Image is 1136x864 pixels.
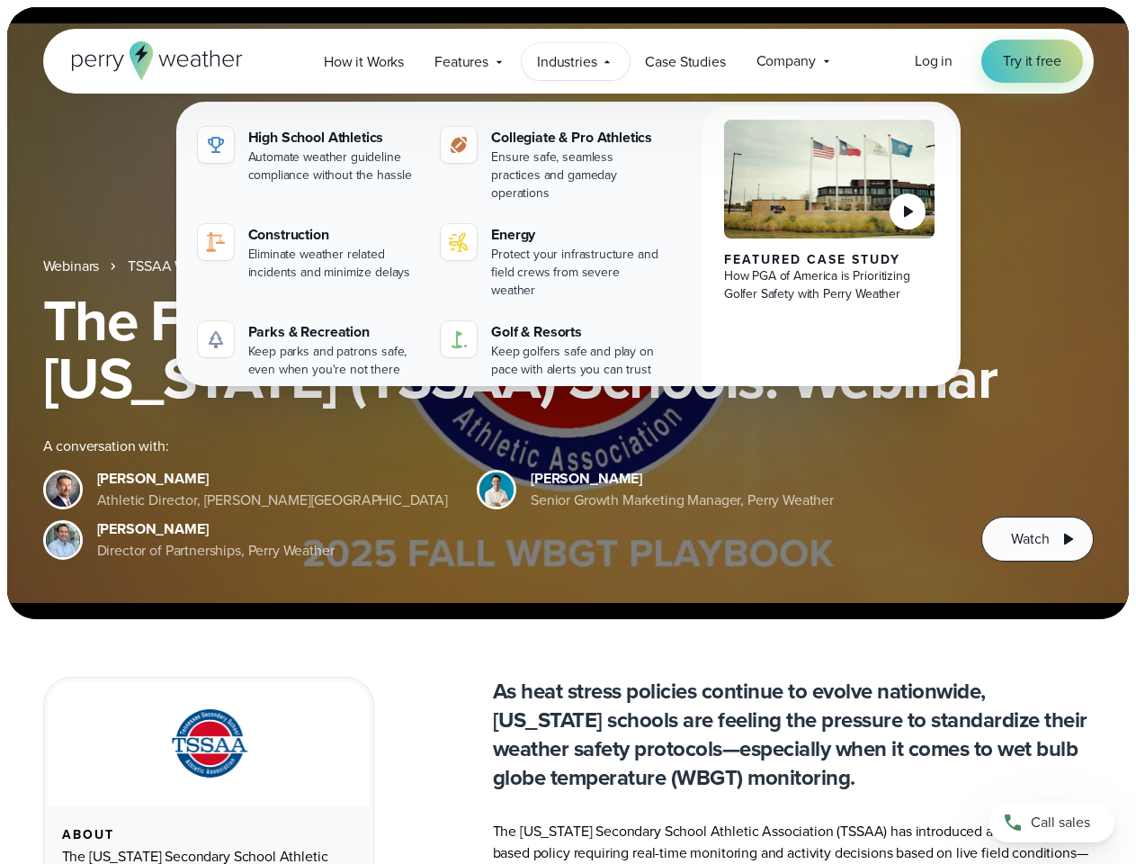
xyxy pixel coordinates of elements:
div: About [62,828,355,842]
img: Brian Wyatt [46,472,80,507]
a: Case Studies [630,43,740,80]
div: Director of Partnerships, Perry Weather [97,540,335,562]
a: Golf & Resorts Keep golfers safe and play on pace with alerts you can trust [434,314,670,386]
div: [PERSON_NAME] [531,468,834,490]
span: Company [756,50,816,72]
img: proathletics-icon@2x-1.svg [448,134,470,156]
img: PGA of America, Frisco Campus [724,120,935,238]
div: Golf & Resorts [491,321,663,343]
div: A conversation with: [43,436,953,457]
img: golf-iconV2.svg [448,328,470,350]
a: Parks & Recreation Keep parks and patrons safe, even when you're not there [191,314,427,386]
a: construction perry weather Construction Eliminate weather related incidents and minimize delays [191,217,427,289]
a: Collegiate & Pro Athletics Ensure safe, seamless practices and gameday operations [434,120,670,210]
a: Try it free [981,40,1082,83]
div: How PGA of America is Prioritizing Golfer Safety with Perry Weather [724,267,935,303]
nav: Breadcrumb [43,256,1094,277]
a: PGA of America, Frisco Campus Featured Case Study How PGA of America is Prioritizing Golfer Safet... [702,105,957,400]
span: Call sales [1031,812,1090,833]
h1: The Fall WBGT Playbook for [US_STATE] (TSSAA) Schools: Webinar [43,292,1094,407]
p: As heat stress policies continue to evolve nationwide, [US_STATE] schools are feeling the pressur... [493,677,1094,792]
span: Case Studies [645,51,725,73]
a: TSSAA WBGT Fall Playbook [128,256,299,277]
div: [PERSON_NAME] [97,518,335,540]
div: Collegiate & Pro Athletics [491,127,663,148]
div: Energy [491,224,663,246]
div: Construction [248,224,420,246]
span: How it Works [324,51,404,73]
span: Industries [537,51,596,73]
span: Log in [915,50,953,71]
div: Senior Growth Marketing Manager, Perry Weather [531,490,834,511]
img: Jeff Wood [46,523,80,557]
div: [PERSON_NAME] [97,468,449,490]
span: Features [434,51,488,73]
img: construction perry weather [205,231,227,253]
img: Spencer Patton, Perry Weather [479,472,514,507]
a: Log in [915,50,953,72]
span: Watch [1011,528,1049,550]
a: Webinars [43,256,100,277]
img: energy-icon@2x-1.svg [448,231,470,253]
a: Call sales [988,803,1114,842]
div: Automate weather guideline compliance without the hassle [248,148,420,184]
span: Try it free [1003,50,1060,72]
img: parks-icon-grey.svg [205,328,227,350]
a: How it Works [309,43,419,80]
div: Keep parks and patrons safe, even when you're not there [248,343,420,379]
button: Watch [981,517,1093,562]
img: highschool-icon.svg [205,134,227,156]
a: High School Athletics Automate weather guideline compliance without the hassle [191,120,427,192]
div: High School Athletics [248,127,420,148]
img: TSSAA-Tennessee-Secondary-School-Athletic-Association.svg [148,703,269,785]
div: Keep golfers safe and play on pace with alerts you can trust [491,343,663,379]
div: Athletic Director, [PERSON_NAME][GEOGRAPHIC_DATA] [97,490,449,511]
div: Eliminate weather related incidents and minimize delays [248,246,420,282]
div: Featured Case Study [724,253,935,267]
div: Ensure safe, seamless practices and gameday operations [491,148,663,202]
a: Energy Protect your infrastructure and field crews from severe weather [434,217,670,307]
div: Parks & Recreation [248,321,420,343]
div: Protect your infrastructure and field crews from severe weather [491,246,663,300]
